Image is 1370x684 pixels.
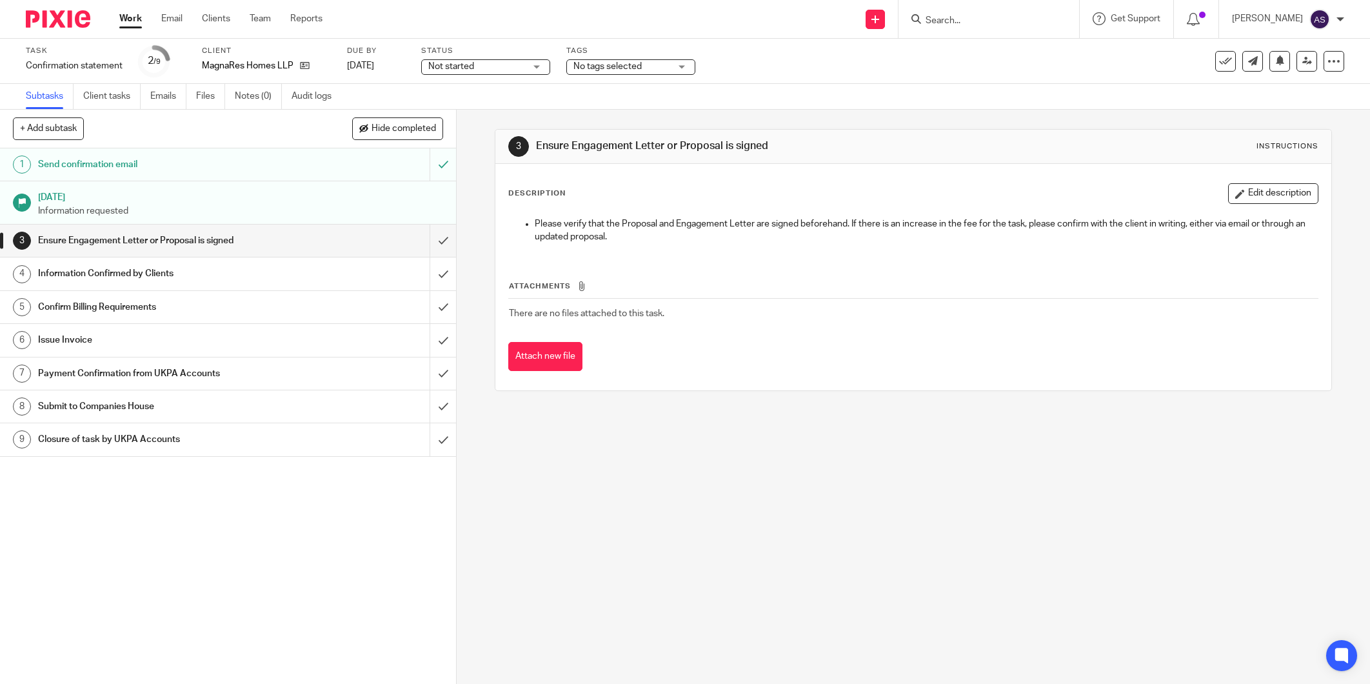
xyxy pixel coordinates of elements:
[38,264,291,283] h1: Information Confirmed by Clients
[250,12,271,25] a: Team
[119,12,142,25] a: Work
[26,84,74,109] a: Subtasks
[38,155,291,174] h1: Send confirmation email
[292,84,341,109] a: Audit logs
[509,309,664,318] span: There are no files attached to this task.
[573,62,642,71] span: No tags selected
[83,84,141,109] a: Client tasks
[202,12,230,25] a: Clients
[148,54,161,68] div: 2
[428,62,474,71] span: Not started
[13,117,84,139] button: + Add subtask
[508,188,566,199] p: Description
[347,46,405,56] label: Due by
[38,188,443,204] h1: [DATE]
[13,265,31,283] div: 4
[13,397,31,416] div: 8
[38,430,291,449] h1: Closure of task by UKPA Accounts
[1256,141,1318,152] div: Instructions
[352,117,443,139] button: Hide completed
[1111,14,1160,23] span: Get Support
[1309,9,1330,30] img: svg%3E
[924,15,1040,27] input: Search
[38,397,291,416] h1: Submit to Companies House
[13,331,31,349] div: 6
[13,430,31,448] div: 9
[13,156,31,174] div: 1
[290,12,323,25] a: Reports
[372,124,436,134] span: Hide completed
[347,61,374,70] span: [DATE]
[235,84,282,109] a: Notes (0)
[26,46,123,56] label: Task
[38,330,291,350] h1: Issue Invoice
[536,139,941,153] h1: Ensure Engagement Letter or Proposal is signed
[38,364,291,383] h1: Payment Confirmation from UKPA Accounts
[202,59,293,72] p: MagnaRes Homes LLP
[196,84,225,109] a: Files
[38,205,443,217] p: Information requested
[1228,183,1318,204] button: Edit description
[509,283,571,290] span: Attachments
[1232,12,1303,25] p: [PERSON_NAME]
[161,12,183,25] a: Email
[26,59,123,72] div: Confirmation statement
[421,46,550,56] label: Status
[508,136,529,157] div: 3
[566,46,695,56] label: Tags
[13,298,31,316] div: 5
[508,342,582,371] button: Attach new file
[535,217,1318,244] p: Please verify that the Proposal and Engagement Letter are signed beforehand. If there is an incre...
[150,84,186,109] a: Emails
[13,365,31,383] div: 7
[202,46,331,56] label: Client
[154,58,161,65] small: /9
[13,232,31,250] div: 3
[38,297,291,317] h1: Confirm Billing Requirements
[38,231,291,250] h1: Ensure Engagement Letter or Proposal is signed
[26,10,90,28] img: Pixie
